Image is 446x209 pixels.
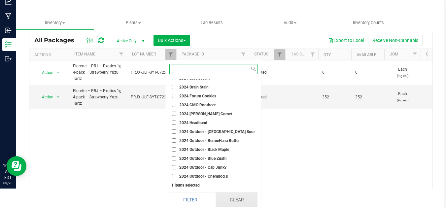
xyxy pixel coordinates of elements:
[355,69,380,76] span: 0
[172,16,251,30] a: Lab Results
[172,138,176,143] input: 2024 Outdoor - BernieHana Butter
[171,183,256,188] div: 1 items selected
[329,16,407,30] a: Inventory Counts
[216,192,257,207] button: Clear
[253,94,281,100] span: Created
[251,20,329,26] span: Audit
[165,49,176,60] a: Filter
[36,68,54,77] span: Action
[172,85,176,89] input: 2024 Brain Stain
[285,49,318,60] th: Has COA
[357,52,376,57] a: Available
[344,20,393,26] span: Inventory Counts
[179,76,210,80] span: 2024 Blue Dream
[179,174,228,178] span: 2024 Outdoor - Chemdog D
[73,63,123,82] span: Florette – PRJ – Exotics 1g 4-pack – Strawberry Yuzu Tartz
[172,121,176,125] input: 2024 Headband
[368,35,423,46] button: Receive Non-Cannabis
[274,49,285,60] a: Filter
[158,38,186,43] span: Bulk Actions
[94,20,172,26] span: Plants
[132,52,156,56] a: Lot Number
[16,16,94,30] a: Inventory
[54,92,62,102] span: select
[16,20,94,26] span: Inventory
[172,103,176,107] input: 2024 GMO Rootbeer
[179,121,207,125] span: 2024 Headband
[3,181,13,186] p: 08/20
[388,73,417,79] p: (4 g ea.)
[154,35,190,46] button: Bulk Actions
[322,94,347,100] span: 352
[36,92,54,102] span: Action
[172,129,176,134] input: 2024 Outdoor - [GEOGRAPHIC_DATA] Sour
[322,69,347,76] span: 6
[179,165,226,169] span: 2024 Outdoor - Cap Junky
[307,49,318,60] a: Filter
[172,94,176,98] input: 2024 Forum Cookies
[179,130,255,134] span: 2024 Outdoor - [GEOGRAPHIC_DATA] Sour
[172,174,176,178] input: 2024 Outdoor - Chemdog D
[390,52,398,56] a: UOM
[131,94,172,100] span: PRJX-ULF-SYT-072225
[253,69,281,76] span: Created
[172,147,176,152] input: 2024 Outdoor - Black Maple
[179,112,232,116] span: 2024 [PERSON_NAME] Comet
[172,112,176,116] input: 2024 [PERSON_NAME] Comet
[94,16,172,30] a: Plants
[179,157,226,160] span: 2024 Outdoor - Blue Zushi
[5,41,12,48] inline-svg: Inventory
[251,16,329,30] a: Audit
[324,35,368,46] button: Export to Excel
[388,97,417,103] p: (4 g ea.)
[179,94,216,98] span: 2024 Forum Cookies
[170,64,250,74] input: Search
[131,69,172,76] span: PRJX-ULF-SYT-072225
[169,192,211,207] button: Filter
[172,165,176,169] input: 2024 Outdoor - Cap Junky
[34,52,66,57] div: Actions
[73,88,123,107] span: Florette – PRJ – Exotics 1g 4-pack – Strawberry Yuzu Tartz
[179,103,216,107] span: 2024 GMO Rootbeer
[410,49,421,60] a: Filter
[192,20,232,26] span: Lab Results
[7,156,26,176] iframe: Resource center
[182,52,204,56] a: Package ID
[74,52,95,56] a: Item Name
[5,27,12,34] inline-svg: Inbound
[172,156,176,160] input: 2024 Outdoor - Blue Zushi
[34,37,81,44] span: All Packages
[388,66,417,79] span: Each
[324,52,331,57] a: Qty
[179,148,229,152] span: 2024 Outdoor - Black Maple
[5,55,12,62] inline-svg: Outbound
[179,85,209,89] span: 2024 Brain Stain
[116,49,127,60] a: Filter
[179,139,240,143] span: 2024 Outdoor - BernieHana Butter
[254,52,268,56] a: Status
[238,49,249,60] a: Filter
[54,68,62,77] span: select
[3,163,13,181] p: 10:58 AM EDT
[355,94,380,100] span: 352
[388,91,417,103] span: Each
[5,13,12,19] inline-svg: Manufacturing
